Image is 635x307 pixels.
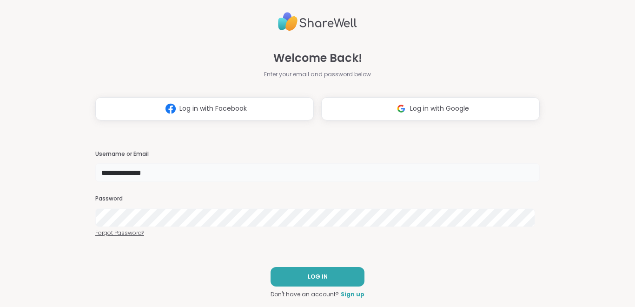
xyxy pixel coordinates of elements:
span: Welcome Back! [273,50,362,67]
h3: Username or Email [95,150,540,158]
span: Don't have an account? [271,290,339,299]
img: ShareWell Logomark [162,100,179,117]
button: Log in with Google [321,97,540,120]
img: ShareWell Logomark [392,100,410,117]
span: Log in with Facebook [179,104,247,113]
span: Log in with Google [410,104,469,113]
a: Forgot Password? [95,229,540,237]
button: Log in with Facebook [95,97,314,120]
a: Sign up [341,290,364,299]
img: ShareWell Logo [278,8,357,35]
span: Enter your email and password below [264,70,371,79]
button: LOG IN [271,267,364,287]
span: LOG IN [308,273,328,281]
h3: Password [95,195,540,203]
